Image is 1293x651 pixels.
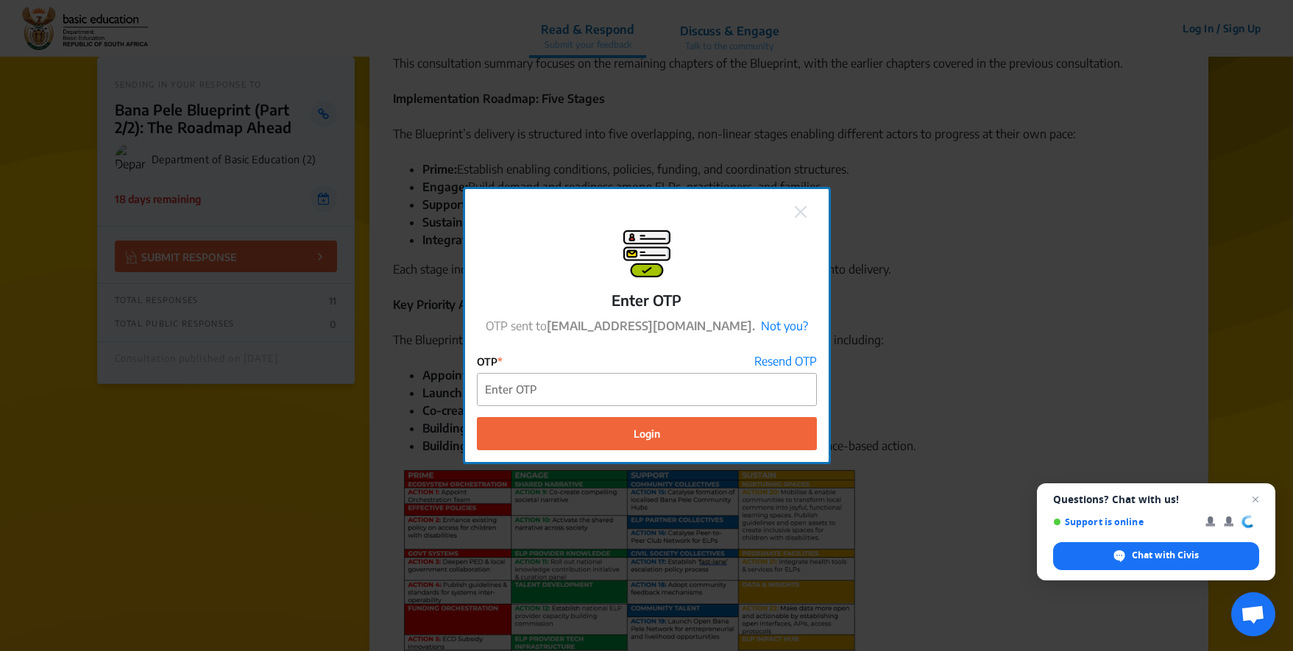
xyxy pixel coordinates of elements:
img: signup-modal.png [623,230,670,277]
div: Open chat [1231,592,1275,636]
input: Enter OTP [478,374,816,405]
span: Login [634,426,660,441]
label: OTP [477,354,503,369]
button: Login [477,417,817,450]
span: Close chat [1247,491,1264,508]
span: Questions? Chat with us! [1053,494,1259,505]
a: Resend OTP [754,352,817,370]
p: OTP sent to [486,317,808,335]
span: Support is online [1053,516,1195,527]
img: close.png [795,206,807,218]
div: Chat with Civis [1053,542,1259,570]
p: Enter OTP [612,289,681,311]
a: Not you? [761,319,808,333]
span: Chat with Civis [1132,549,1199,562]
strong: [EMAIL_ADDRESS][DOMAIN_NAME]. [547,319,755,333]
